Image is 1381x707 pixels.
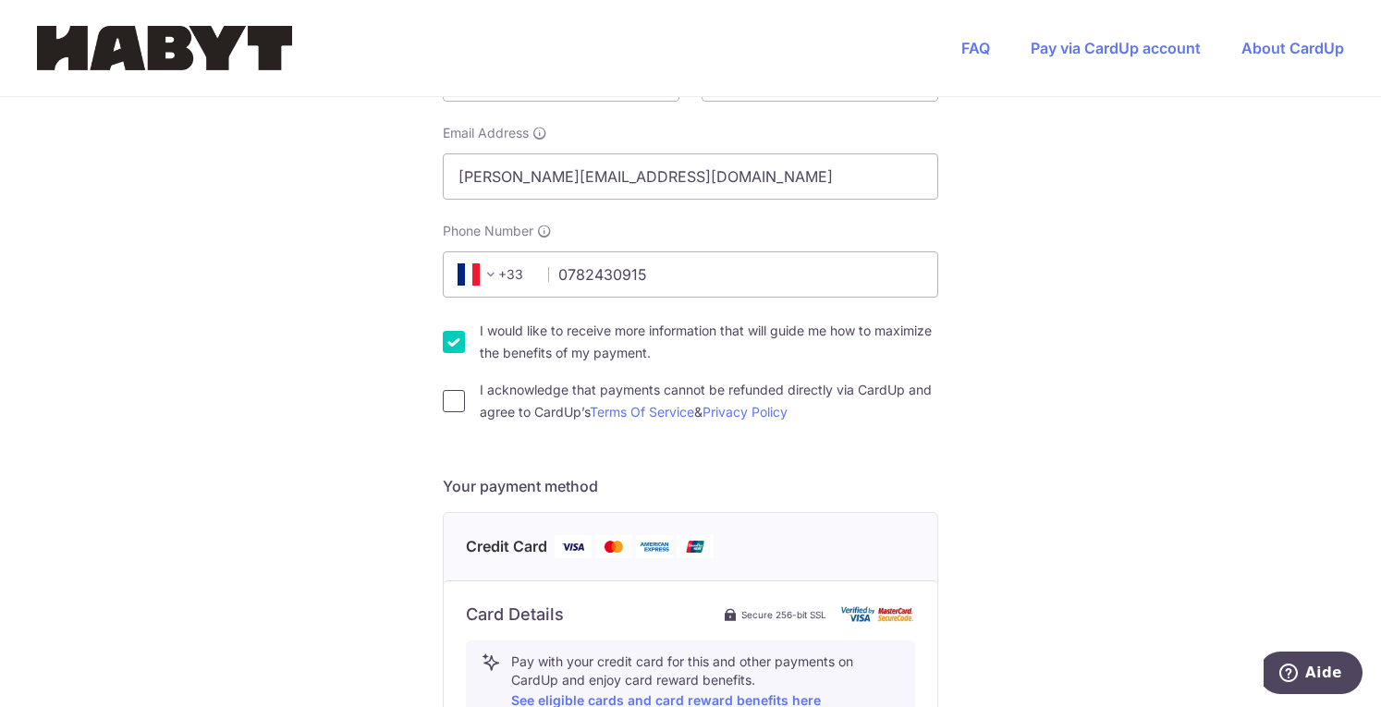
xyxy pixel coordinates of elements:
[466,603,564,626] h6: Card Details
[480,320,938,364] label: I would like to receive more information that will guide me how to maximize the benefits of my pa...
[1031,39,1201,57] a: Pay via CardUp account
[443,475,938,497] h5: Your payment method
[443,124,529,142] span: Email Address
[443,153,938,200] input: Email address
[1241,39,1344,57] a: About CardUp
[595,535,632,558] img: Mastercard
[961,39,990,57] a: FAQ
[555,535,592,558] img: Visa
[458,263,502,286] span: +33
[741,607,826,622] span: Secure 256-bit SSL
[480,379,938,423] label: I acknowledge that payments cannot be refunded directly via CardUp and agree to CardUp’s &
[466,535,547,558] span: Credit Card
[1264,652,1363,698] iframe: Ouvre un widget dans lequel vous pouvez trouver plus d’informations
[703,404,788,420] a: Privacy Policy
[443,222,533,240] span: Phone Number
[636,535,673,558] img: American Express
[590,404,694,420] a: Terms Of Service
[841,606,915,622] img: card secure
[452,263,535,286] span: +33
[677,535,714,558] img: Union Pay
